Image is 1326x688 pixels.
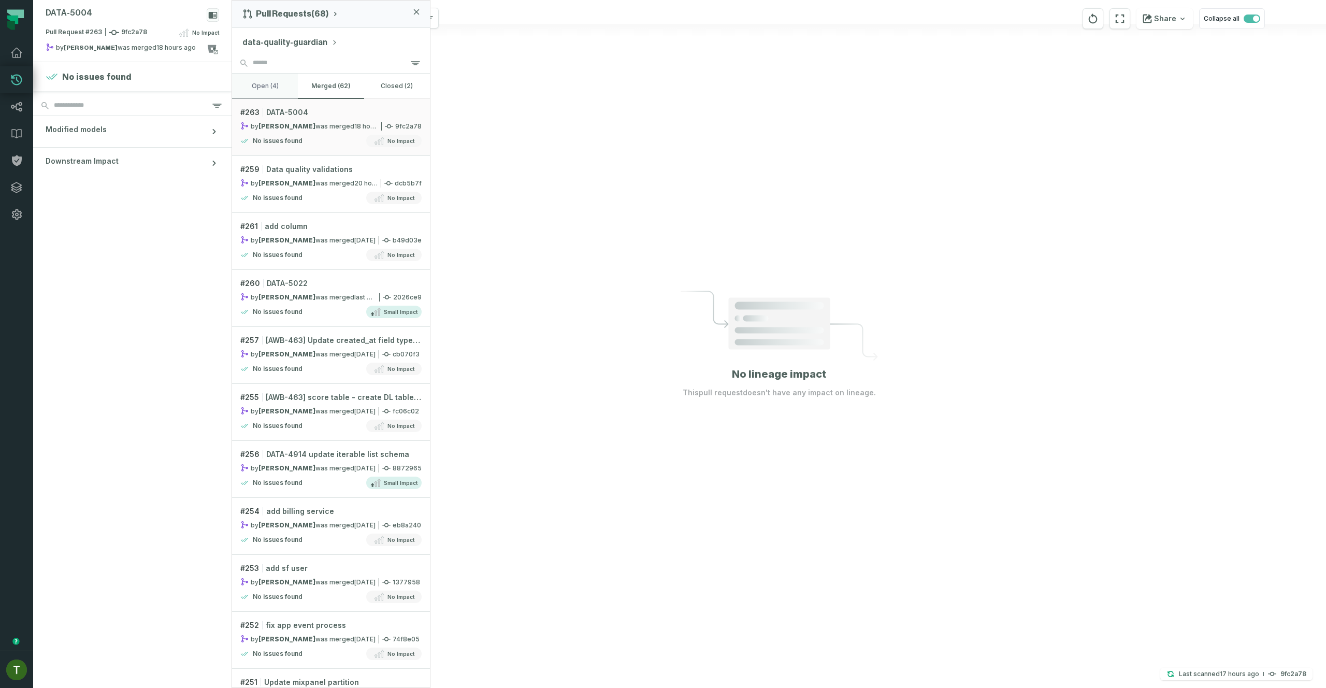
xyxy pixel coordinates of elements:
div: # 251 [240,677,422,687]
relative-time: Aug 14, 2025, 3:46 PM GMT+3 [354,464,376,472]
p: Last scanned [1179,669,1259,679]
span: Modified models [46,124,107,135]
relative-time: Sep 1, 2025, 5:22 PM GMT+3 [1220,670,1259,678]
div: 8872965 [240,464,422,472]
relative-time: Sep 1, 2025, 4:06 PM GMT+3 [354,122,394,130]
button: data-quality-guardian [242,36,338,49]
span: add sf user [266,563,308,574]
strong: Tal Tilayov (Tal Tilayov) [258,464,315,472]
strong: Tal Tilayov (Tal Tilayov) [258,179,315,187]
strong: Ori Machlis (ori.machlis) [258,293,315,301]
relative-time: Aug 10, 2025, 10:07 AM GMT+3 [354,635,376,643]
div: # 261 [240,221,422,232]
relative-time: Sep 1, 2025, 4:06 PM GMT+3 [156,44,196,51]
a: #261add columnby[PERSON_NAME]was merged[DATE] 4:31:55 PMb49d03eNo issues foundNo Impact [232,213,430,270]
strong: Tal Tilayov (Tal Tilayov) [64,45,118,51]
a: #263DATA-5004by[PERSON_NAME]was merged[DATE] 4:06:40 PM9fc2a78No issues foundNo Impact [232,99,430,156]
span: [AWB-463] score table - create DL table for langfuse data [266,392,422,403]
div: # 254 [240,506,422,517]
div: DATA-5004 [46,8,92,18]
relative-time: Sep 1, 2025, 2:17 PM GMT+3 [354,179,395,187]
div: by was merged [240,350,376,359]
div: # 255 [240,392,422,403]
span: DATA-5022 [267,278,308,289]
span: No Impact [387,194,414,202]
span: No Impact [387,650,414,658]
button: closed (2) [364,74,430,98]
div: # 263 [240,107,422,118]
a: #253add sf userby[PERSON_NAME]was merged[DATE] 10:09:04 AM1377958No issues foundNo Impact [232,555,430,612]
h4: No issues found [253,479,302,487]
h4: No issues found [253,422,302,430]
div: # 256 [240,449,422,460]
button: Modified models [33,116,232,147]
button: Share [1136,8,1193,29]
h4: No issues found [253,137,302,145]
relative-time: Aug 31, 2025, 4:31 PM GMT+3 [354,236,376,244]
span: Pull Request #263 9fc2a78 [46,27,147,38]
span: No Impact [387,137,414,145]
a: #256DATA-4914 update iterable list schemaby[PERSON_NAME]was merged[DATE] 3:46:48 PM8872965No issu... [232,441,430,498]
relative-time: Aug 26, 2025, 1:05 PM GMT+3 [354,293,384,301]
div: dcb5b7f [240,179,422,188]
a: #260DATA-5022by[PERSON_NAME]was merged[DATE] 1:05:22 PM2026ce9No issues foundSmall Impact [232,270,430,327]
div: eb8a240 [240,521,422,529]
div: cb070f3 [240,350,422,359]
button: open (4) [232,74,298,98]
div: # 259 [240,164,422,175]
div: by was merged [240,179,378,188]
button: merged (62) [298,74,364,98]
h4: No issues found [253,308,302,316]
strong: Tal Tilayov (Tal Tilayov) [258,122,315,130]
span: add column [265,221,308,232]
div: 74f8e05 [240,635,422,643]
p: This pull request doesn't have any impact on lineage. [683,388,876,398]
h4: No issues found [253,194,302,202]
div: by was merged [240,521,376,529]
span: fix app event process [266,620,346,630]
span: No Impact [387,536,414,544]
div: # 253 [240,563,422,574]
div: by was merged [240,464,376,472]
div: by was merged [240,635,376,643]
div: by was merged [240,122,378,131]
div: by was merged [240,578,376,586]
span: Update mixpanel partition [264,677,359,687]
div: Tooltip anchor [11,637,21,646]
span: Small Impact [384,479,417,487]
div: # 252 [240,620,422,630]
div: 2026ce9 [240,293,422,302]
span: [AWB-463] Update created_at field type in TableList schema from StringType to TimestampType [266,335,422,346]
relative-time: Aug 13, 2025, 11:32 AM GMT+3 [354,521,376,529]
strong: Niv Badli (Niv Badli) [258,407,315,415]
span: No Impact [387,593,414,601]
span: No Impact [192,28,219,37]
span: DATA-4914 update iterable list schema [266,449,409,460]
strong: Yaniv Bordeynik (Yaniv Bordeynik) [258,236,315,244]
div: by was merged [46,43,207,55]
span: Data quality validations [266,164,353,175]
span: DATA-5004 [266,107,308,118]
h4: No issues found [253,593,302,601]
a: #259Data quality validationsby[PERSON_NAME]was merged[DATE] 2:17:06 PMdcb5b7fNo issues foundNo Im... [232,156,430,213]
span: add billing service [266,506,334,517]
h4: No issues found [253,536,302,544]
div: 1377958 [240,578,422,586]
h4: No issues found [253,365,302,373]
span: No Impact [387,251,414,259]
h4: 9fc2a78 [1280,671,1306,677]
div: 9fc2a78 [240,122,422,131]
div: by was merged [240,293,376,302]
span: Small Impact [384,308,417,316]
span: No Impact [387,365,414,373]
relative-time: Aug 18, 2025, 1:18 PM GMT+3 [354,407,376,415]
div: fc06c02 [240,407,422,415]
span: Downstream Impact [46,156,119,166]
span: No Impact [387,422,414,430]
h4: No issues found [62,70,132,83]
button: Downstream Impact [33,148,232,179]
div: # 257 [240,335,422,346]
a: #255[AWB-463] score table - create DL table for langfuse databy[PERSON_NAME]was merged[DATE] 1:18... [232,384,430,441]
strong: Tal Tilayov (Tal Tilayov) [258,635,315,643]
